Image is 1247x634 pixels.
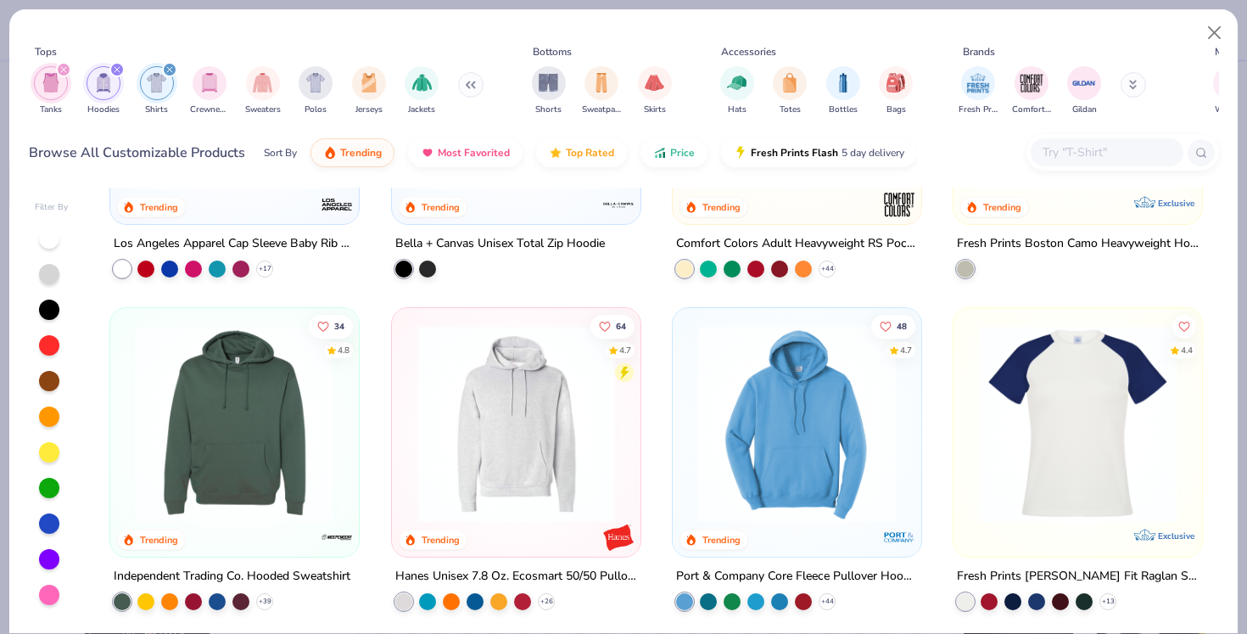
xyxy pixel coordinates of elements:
[253,73,272,93] img: Sweaters Image
[879,66,913,116] button: filter button
[536,138,627,167] button: Top Rated
[1041,143,1172,162] input: Try "T-Shirt"
[1012,66,1051,116] button: filter button
[200,73,219,93] img: Crewnecks Image
[305,104,327,116] span: Polos
[1158,530,1194,541] span: Exclusive
[957,566,1199,587] div: Fresh Prints [PERSON_NAME] Fit Raglan Shirt
[1213,66,1247,116] button: filter button
[355,104,383,116] span: Jerseys
[670,146,695,160] span: Price
[676,566,918,587] div: Port & Company Core Fleece Pullover Hooded Sweatshirt
[321,188,355,222] img: Los Angeles Apparel logo
[618,345,630,357] div: 4.7
[1215,104,1245,116] span: Women
[601,520,635,554] img: Hanes logo
[1012,66,1051,116] div: filter for Comfort Colors
[720,66,754,116] button: filter button
[114,566,350,587] div: Independent Trading Co. Hooded Sweatshirt
[826,66,860,116] button: filter button
[690,325,904,523] img: 1593a31c-dba5-4ff5-97bf-ef7c6ca295f9
[721,44,776,59] div: Accessories
[87,66,120,116] button: filter button
[549,146,562,160] img: TopRated.gif
[1199,17,1231,49] button: Close
[721,138,917,167] button: Fresh Prints Flash5 day delivery
[826,66,860,116] div: filter for Bottles
[34,66,68,116] div: filter for Tanks
[35,44,57,59] div: Tops
[882,520,916,554] img: Port & Company logo
[114,233,355,255] div: Los Angeles Apparel Cap Sleeve Baby Rib Crop Top
[959,66,998,116] button: filter button
[299,66,333,116] button: filter button
[264,145,297,160] div: Sort By
[40,104,62,116] span: Tanks
[1012,104,1051,116] span: Comfort Colors
[676,233,918,255] div: Comfort Colors Adult Heavyweight RS Pocket T-Shirt
[728,104,747,116] span: Hats
[309,315,353,339] button: Like
[190,66,229,116] div: filter for Crewnecks
[408,138,523,167] button: Most Favorited
[259,264,271,274] span: + 17
[127,325,342,523] img: e6109086-30fa-44e6-86c4-6101aa3cc88f
[34,66,68,116] button: filter button
[720,66,754,116] div: filter for Hats
[1181,345,1193,357] div: 4.4
[140,66,174,116] button: filter button
[352,66,386,116] div: filter for Jerseys
[405,66,439,116] button: filter button
[751,146,838,160] span: Fresh Prints Flash
[957,233,1199,255] div: Fresh Prints Boston Camo Heavyweight Hoodie
[640,138,707,167] button: Price
[829,104,858,116] span: Bottles
[190,104,229,116] span: Crewnecks
[780,104,801,116] span: Totes
[145,104,168,116] span: Shirts
[245,104,281,116] span: Sweaters
[638,66,672,116] div: filter for Skirts
[321,520,355,554] img: Independent Trading Co. logo
[438,146,510,160] span: Most Favorited
[535,104,562,116] span: Shorts
[959,66,998,116] div: filter for Fresh Prints
[360,73,378,93] img: Jerseys Image
[780,73,799,93] img: Totes Image
[190,66,229,116] button: filter button
[871,315,915,339] button: Like
[340,146,382,160] span: Trending
[245,66,281,116] div: filter for Sweaters
[582,66,621,116] button: filter button
[412,73,432,93] img: Jackets Image
[965,70,991,96] img: Fresh Prints Image
[259,597,271,607] span: + 39
[645,73,664,93] img: Skirts Image
[566,146,614,160] span: Top Rated
[601,188,635,222] img: Bella + Canvas logo
[727,73,747,93] img: Hats Image
[615,323,625,331] span: 64
[582,104,621,116] span: Sweatpants
[306,73,326,93] img: Polos Image
[87,66,120,116] div: filter for Hoodies
[773,66,807,116] div: filter for Totes
[834,73,853,93] img: Bottles Image
[352,66,386,116] button: filter button
[970,325,1185,523] img: d6d584ca-6ecb-4862-80f9-37d415fce208
[35,201,69,214] div: Filter By
[900,345,912,357] div: 4.7
[532,66,566,116] div: filter for Shorts
[94,73,113,93] img: Hoodies Image
[87,104,120,116] span: Hoodies
[644,104,666,116] span: Skirts
[421,146,434,160] img: most_fav.gif
[395,233,605,255] div: Bella + Canvas Unisex Total Zip Hoodie
[963,44,995,59] div: Brands
[539,73,558,93] img: Shorts Image
[882,188,916,222] img: Comfort Colors logo
[1213,66,1247,116] div: filter for Women
[532,66,566,116] button: filter button
[959,104,998,116] span: Fresh Prints
[638,66,672,116] button: filter button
